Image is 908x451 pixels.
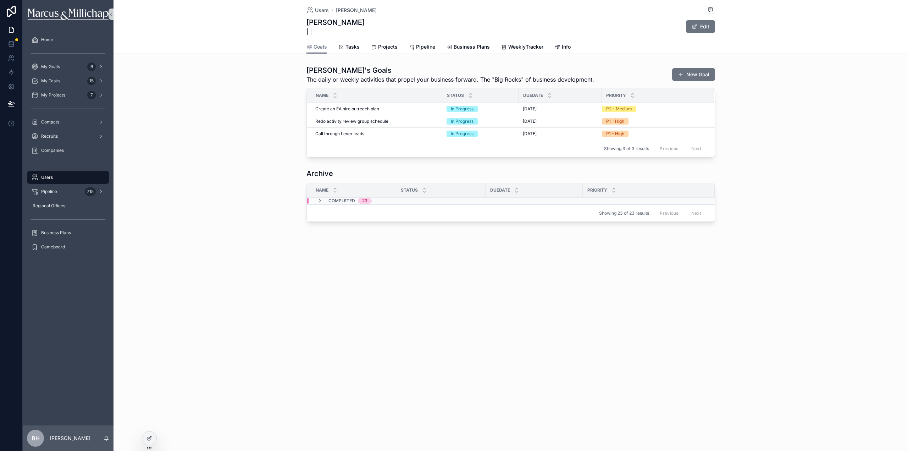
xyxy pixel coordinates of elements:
[87,62,96,71] div: 6
[606,131,624,137] div: P1 - High
[27,199,109,212] a: Regional Offices
[41,230,71,236] span: Business Plans
[41,133,58,139] span: Recruits
[315,131,438,137] a: Call through Lever leads
[523,119,537,124] span: [DATE]
[490,187,510,193] span: DueDate
[454,43,490,50] span: Business Plans
[41,37,53,43] span: Home
[447,106,514,112] a: In Progress
[523,106,537,112] span: [DATE]
[27,75,109,87] a: My Tasks15
[328,198,355,204] span: Completed
[41,244,65,250] span: Gameboard
[87,91,96,99] div: 7
[315,106,379,112] span: Create an EA hire outreach plan
[41,175,53,180] span: Users
[316,93,328,98] span: Name
[306,27,365,36] span: | |
[523,131,597,137] a: [DATE]
[378,43,398,50] span: Projects
[306,65,594,75] h1: [PERSON_NAME]'s Goals
[523,93,543,98] span: DueDate
[401,187,418,193] span: Status
[345,43,360,50] span: Tasks
[315,131,364,137] span: Call through Lever leads
[604,146,649,152] span: Showing 3 of 3 results
[416,43,435,50] span: Pipeline
[508,43,543,50] span: WeeklyTracker
[602,106,705,112] a: P2 - Medium
[27,116,109,128] a: Contacts
[555,40,571,55] a: Info
[27,144,109,157] a: Companies
[306,75,594,84] span: The daily or weekly activities that propel your business forward. The "Big Rocks" of business dev...
[523,106,597,112] a: [DATE]
[562,43,571,50] span: Info
[50,435,90,442] p: [PERSON_NAME]
[315,106,438,112] a: Create an EA hire outreach plan
[606,106,632,112] div: P2 - Medium
[606,118,624,125] div: P1 - High
[338,40,360,55] a: Tasks
[306,40,327,54] a: Goals
[447,93,464,98] span: Status
[451,106,474,112] div: In Progress
[362,198,367,204] div: 23
[447,118,514,125] a: In Progress
[306,169,333,178] h1: Archive
[41,148,64,153] span: Companies
[315,7,329,14] span: Users
[41,119,59,125] span: Contacts
[451,131,474,137] div: In Progress
[41,189,57,194] span: Pipeline
[87,77,96,85] div: 15
[602,118,705,125] a: P1 - High
[447,131,514,137] a: In Progress
[23,28,113,263] div: scrollable content
[336,7,377,14] a: [PERSON_NAME]
[672,68,715,81] button: New Goal
[314,43,327,50] span: Goals
[501,40,543,55] a: WeeklyTracker
[27,226,109,239] a: Business Plans
[447,40,490,55] a: Business Plans
[41,92,65,98] span: My Projects
[27,185,109,198] a: Pipeline715
[686,20,715,33] button: Edit
[306,7,329,14] a: Users
[599,210,649,216] span: Showing 23 of 23 results
[315,119,388,124] span: Redo activity review group schedule
[315,119,438,124] a: Redo activity review group schedule
[27,89,109,101] a: My Projects7
[371,40,398,55] a: Projects
[41,78,60,84] span: My Tasks
[27,130,109,143] a: Recruits
[27,171,109,184] a: Users
[85,187,96,196] div: 715
[41,64,60,70] span: My Goals
[32,434,40,442] span: BH
[27,60,109,73] a: My Goals6
[523,131,537,137] span: [DATE]
[306,17,365,27] h1: [PERSON_NAME]
[27,241,109,253] a: Gameboard
[606,93,626,98] span: Priority
[33,203,65,209] span: Regional Offices
[28,9,108,20] img: App logo
[27,33,109,46] a: Home
[602,131,705,137] a: P1 - High
[409,40,435,55] a: Pipeline
[523,119,597,124] a: [DATE]
[451,118,474,125] div: In Progress
[316,187,328,193] span: Name
[587,187,607,193] span: Priority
